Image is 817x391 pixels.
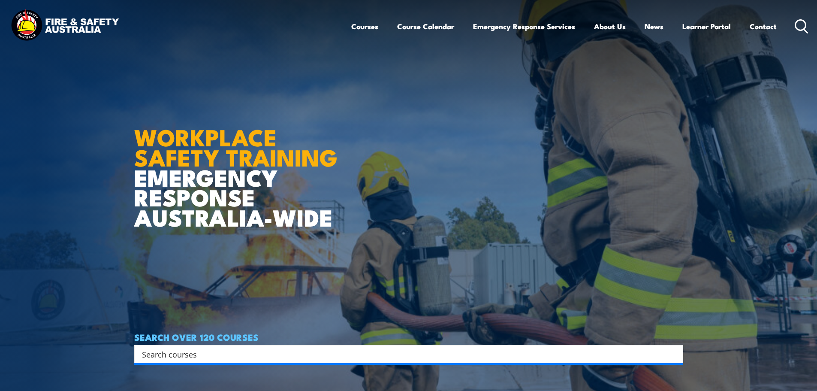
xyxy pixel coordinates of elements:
[397,15,454,38] a: Course Calendar
[134,118,338,174] strong: WORKPLACE SAFETY TRAINING
[645,15,663,38] a: News
[142,348,664,361] input: Search input
[134,332,683,342] h4: SEARCH OVER 120 COURSES
[668,348,680,360] button: Search magnifier button
[144,348,666,360] form: Search form
[682,15,731,38] a: Learner Portal
[473,15,575,38] a: Emergency Response Services
[750,15,777,38] a: Contact
[594,15,626,38] a: About Us
[351,15,378,38] a: Courses
[134,105,344,227] h1: EMERGENCY RESPONSE AUSTRALIA-WIDE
